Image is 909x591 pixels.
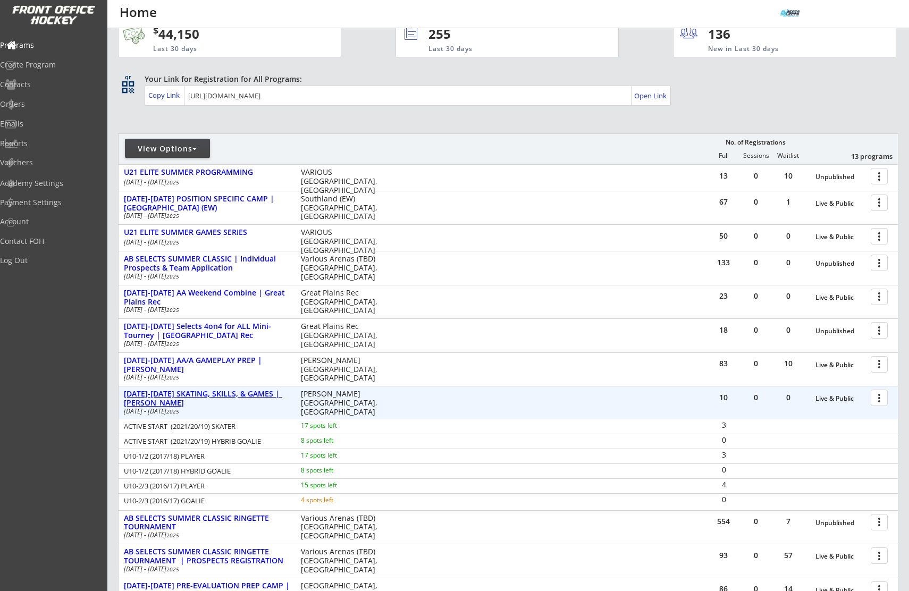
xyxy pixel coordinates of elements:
div: 18 [708,326,739,334]
div: U10-1/2 (2017/18) HYBRID GOALIE [124,468,287,475]
div: Live & Public [815,200,865,207]
div: Waitlist [772,152,804,159]
em: 2025 [166,273,179,280]
div: Live & Public [815,361,865,369]
div: Full [708,152,739,159]
div: Great Plains Rec [GEOGRAPHIC_DATA], [GEOGRAPHIC_DATA] [301,322,384,349]
div: [PERSON_NAME] [GEOGRAPHIC_DATA], [GEOGRAPHIC_DATA] [301,390,384,416]
button: more_vert [871,168,888,184]
div: 57 [772,552,804,559]
div: [DATE] - [DATE] [124,273,287,280]
div: 10 [708,394,739,401]
div: 83 [708,360,739,367]
button: more_vert [871,255,888,271]
div: 17 spots left [301,452,369,459]
button: more_vert [871,195,888,211]
div: qr [121,74,134,81]
div: 0 [740,360,772,367]
button: qr_code [120,79,136,95]
div: Live & Public [815,395,865,402]
div: Live & Public [815,233,865,241]
div: [DATE] - [DATE] [124,179,287,185]
div: 0 [708,436,739,444]
div: 0 [740,232,772,240]
div: 4 spots left [301,497,369,503]
div: 0 [740,259,772,266]
div: Southland (EW) [GEOGRAPHIC_DATA], [GEOGRAPHIC_DATA] [301,195,384,221]
div: 0 [740,394,772,401]
div: [DATE]-[DATE] AA Weekend Combine | Great Plains Rec [124,289,290,307]
div: Unpublished [815,327,865,335]
div: [DATE] - [DATE] [124,239,287,246]
div: 554 [708,518,739,525]
em: 2025 [166,565,179,573]
div: 8 spots left [301,437,369,444]
div: [DATE]-[DATE] AA/A GAMEPLAY PREP | [PERSON_NAME] [124,356,290,374]
div: 0 [772,394,804,401]
em: 2025 [166,212,179,219]
div: Live & Public [815,553,865,560]
div: No. of Registrations [722,139,788,146]
div: Unpublished [815,260,865,267]
div: 13 programs [837,151,893,161]
div: 10 [772,172,804,180]
div: 15 spots left [301,482,369,488]
div: Various Arenas (TBD) [GEOGRAPHIC_DATA], [GEOGRAPHIC_DATA] [301,255,384,281]
div: Copy Link [148,90,182,100]
div: AB SELECTS SUMMER CLASSIC RINGETTE TOURNAMENT | PROSPECTS REGISTRATION [124,547,290,565]
div: Your Link for Registration for All Programs: [145,74,865,85]
div: Unpublished [815,173,865,181]
div: Great Plains Rec [GEOGRAPHIC_DATA], [GEOGRAPHIC_DATA] [301,289,384,315]
div: 0 [740,198,772,206]
div: U21 ELITE SUMMER PROGRAMMING [124,168,290,177]
button: more_vert [871,228,888,244]
em: 2025 [166,408,179,415]
button: more_vert [871,356,888,373]
div: Various Arenas (TBD) [GEOGRAPHIC_DATA], [GEOGRAPHIC_DATA] [301,514,384,541]
div: Sessions [740,152,772,159]
button: more_vert [871,547,888,564]
em: 2025 [166,179,179,186]
button: more_vert [871,514,888,530]
em: 2025 [166,374,179,381]
div: 0 [708,496,739,503]
div: Live & Public [815,294,865,301]
div: 44,150 [153,25,307,43]
div: AB SELECTS SUMMER CLASSIC RINGETTE TOURNAMENT [124,514,290,532]
em: 2025 [166,340,179,348]
div: VARIOUS [GEOGRAPHIC_DATA], [GEOGRAPHIC_DATA] [301,168,384,195]
div: [DATE] - [DATE] [124,374,287,381]
div: [DATE] - [DATE] [124,307,287,313]
div: 0 [740,172,772,180]
div: 13 [708,172,739,180]
div: 136 [708,25,773,43]
div: VARIOUS [GEOGRAPHIC_DATA], [GEOGRAPHIC_DATA] [301,228,384,255]
div: 0 [772,292,804,300]
div: [DATE] - [DATE] [124,566,287,572]
div: 0 [772,326,804,334]
div: 67 [708,198,739,206]
div: 3 [708,451,739,459]
div: 0 [772,232,804,240]
div: Last 30 days [428,45,575,54]
div: [DATE]-[DATE] Selects 4on4 for ALL Mini-Tourney | [GEOGRAPHIC_DATA] Rec [124,322,290,340]
div: [DATE] - [DATE] [124,408,287,415]
div: 0 [708,466,739,474]
em: 2025 [166,531,179,539]
div: 1 [772,198,804,206]
div: Unpublished [815,519,865,527]
em: 2025 [166,239,179,246]
div: [DATE] - [DATE] [124,532,287,538]
div: New in Last 30 days [708,45,846,54]
div: 10 [772,360,804,367]
div: [DATE]-[DATE] POSITION SPECIFIC CAMP | [GEOGRAPHIC_DATA] (EW) [124,195,290,213]
button: more_vert [871,322,888,339]
div: 0 [740,518,772,525]
div: U10-1/2 (2017/18) PLAYER [124,453,287,460]
sup: $ [153,24,158,37]
div: AB SELECTS SUMMER CLASSIC | Individual Prospects & Team Application [124,255,290,273]
div: U10-2/3 (2016/17) PLAYER [124,483,287,489]
div: U21 ELITE SUMMER GAMES SERIES [124,228,290,237]
div: ACTIVE START (2021/20/19) SKATER [124,423,287,430]
div: 0 [740,552,772,559]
